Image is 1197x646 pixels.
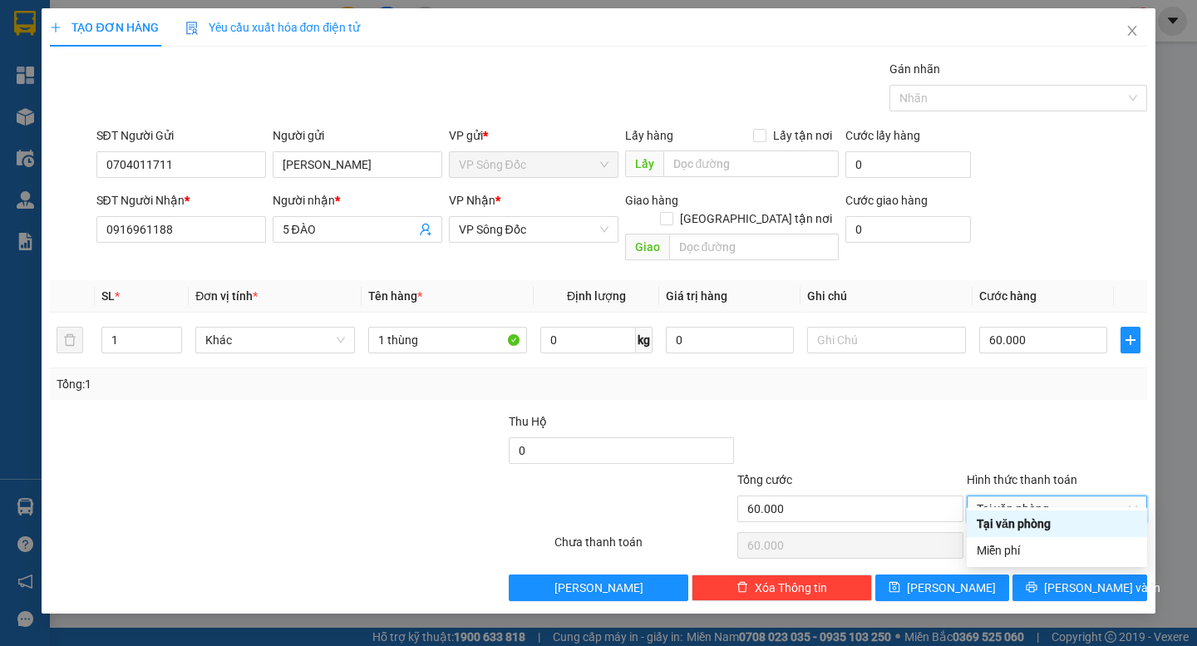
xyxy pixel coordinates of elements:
span: [PERSON_NAME] và In [1044,579,1160,597]
button: Close [1109,8,1155,55]
span: Xóa Thông tin [755,579,827,597]
div: Tổng: 1 [57,375,463,393]
button: delete [57,327,83,353]
button: printer[PERSON_NAME] và In [1012,574,1146,601]
input: Ghi Chú [807,327,966,353]
span: Tại văn phòng [977,496,1137,521]
div: SĐT Người Gửi [96,126,266,145]
div: Chưa thanh toán [553,533,736,562]
span: Cước hàng [979,289,1037,303]
label: Cước giao hàng [845,194,928,207]
span: close [1126,24,1139,37]
span: kg [636,327,653,353]
button: deleteXóa Thông tin [692,574,872,601]
span: VP Nhận [449,194,495,207]
span: user-add [419,223,432,236]
span: Thu Hộ [509,415,547,428]
span: plus [1121,333,1140,347]
label: Gán nhãn [889,62,940,76]
span: SL [101,289,115,303]
input: Cước lấy hàng [845,151,971,178]
span: [PERSON_NAME] [554,579,643,597]
input: VD: Bàn, Ghế [368,327,527,353]
span: Giá trị hàng [666,289,727,303]
div: Người gửi [273,126,442,145]
div: VP gửi [449,126,618,145]
button: plus [1121,327,1140,353]
span: Yêu cầu xuất hóa đơn điện tử [185,21,361,34]
span: Giao [625,234,669,260]
th: Ghi chú [800,280,973,313]
input: Dọc đường [669,234,839,260]
span: delete [736,581,748,594]
input: Cước giao hàng [845,216,971,243]
span: [GEOGRAPHIC_DATA] tận nơi [673,210,839,228]
span: Tổng cước [737,473,792,486]
button: [PERSON_NAME] [509,574,689,601]
span: Lấy hàng [625,129,673,142]
span: Khác [205,328,344,353]
div: Người nhận [273,191,442,210]
span: TẠO ĐƠN HÀNG [50,21,158,34]
span: Lấy [625,150,663,177]
span: Đơn vị tính [195,289,258,303]
span: [PERSON_NAME] [907,579,996,597]
span: Tên hàng [368,289,422,303]
label: Cước lấy hàng [845,129,920,142]
span: VP Sông Đốc [459,152,608,177]
span: save [889,581,900,594]
input: Dọc đường [663,150,839,177]
span: printer [1026,581,1037,594]
button: save[PERSON_NAME] [875,574,1009,601]
img: icon [185,22,199,35]
span: Định lượng [567,289,626,303]
span: Lấy tận nơi [766,126,839,145]
span: Giao hàng [625,194,678,207]
span: plus [50,22,62,33]
div: SĐT Người Nhận [96,191,266,210]
span: VP Sông Đốc [459,217,608,242]
input: 0 [666,327,794,353]
label: Hình thức thanh toán [967,473,1077,486]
